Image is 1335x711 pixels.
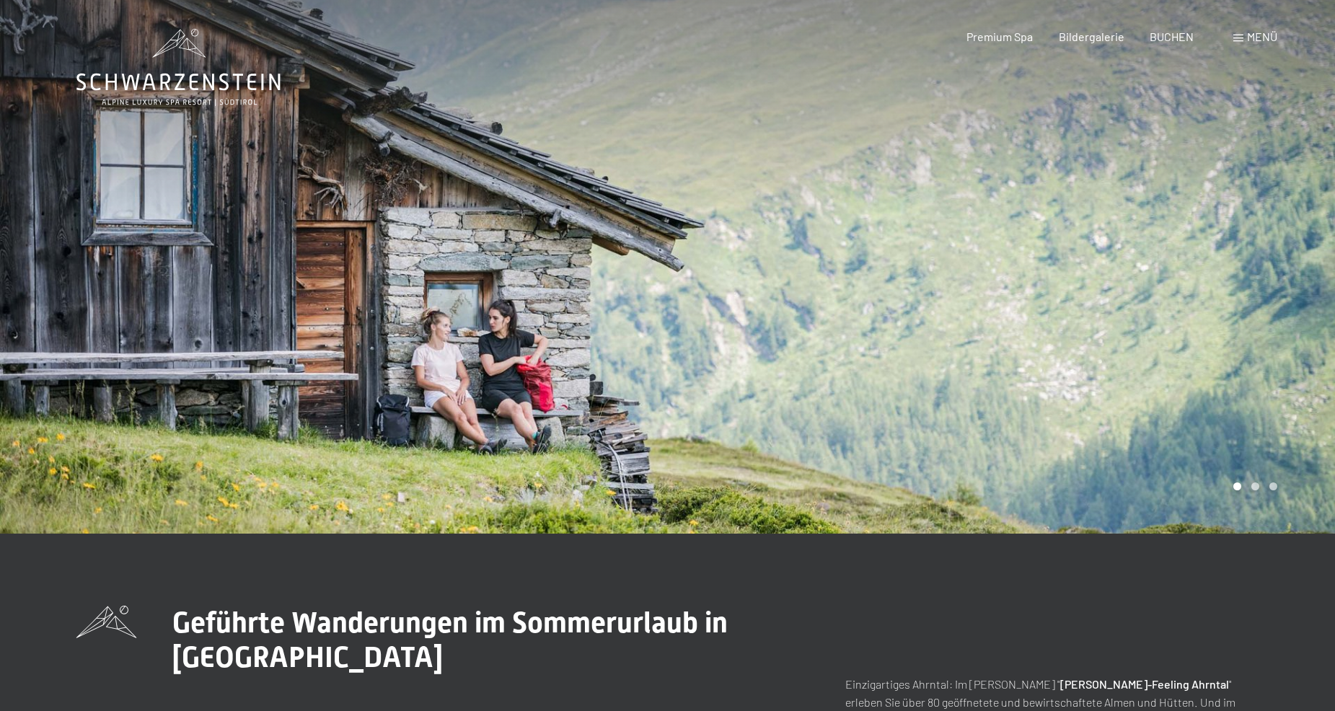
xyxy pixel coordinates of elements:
strong: [PERSON_NAME]-Feeling Ahrntal [1060,677,1229,691]
span: Geführte Wanderungen im Sommerurlaub in [GEOGRAPHIC_DATA] [172,606,728,674]
div: Carousel Pagination [1228,482,1277,490]
a: Premium Spa [966,30,1033,43]
div: Carousel Page 3 [1269,482,1277,490]
div: Carousel Page 2 [1251,482,1259,490]
a: Bildergalerie [1059,30,1124,43]
a: BUCHEN [1150,30,1194,43]
div: Carousel Page 1 (Current Slide) [1233,482,1241,490]
span: Menü [1247,30,1277,43]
